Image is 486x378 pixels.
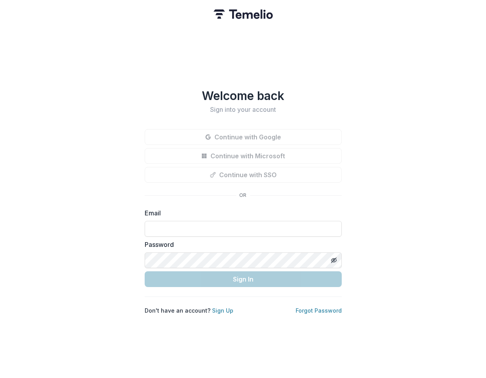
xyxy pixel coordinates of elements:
[145,306,233,315] p: Don't have an account?
[145,89,342,103] h1: Welcome back
[328,254,340,267] button: Toggle password visibility
[145,148,342,164] button: Continue with Microsoft
[214,9,273,19] img: Temelio
[145,240,337,249] label: Password
[145,106,342,113] h2: Sign into your account
[145,167,342,183] button: Continue with SSO
[296,307,342,314] a: Forgot Password
[212,307,233,314] a: Sign Up
[145,208,337,218] label: Email
[145,129,342,145] button: Continue with Google
[145,271,342,287] button: Sign In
